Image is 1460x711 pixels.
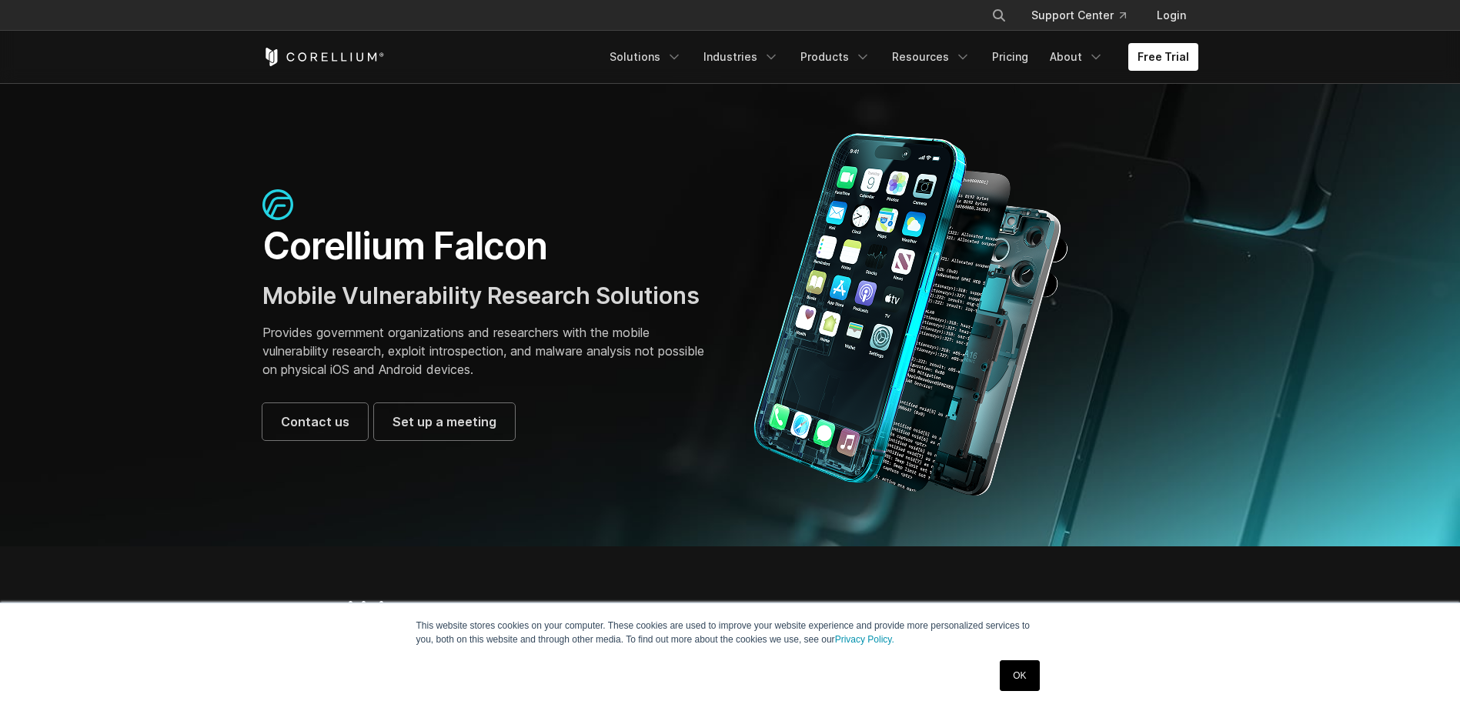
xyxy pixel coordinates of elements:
span: Contact us [281,412,349,431]
a: Industries [694,43,788,71]
a: Free Trial [1128,43,1198,71]
img: falcon-icon [262,189,293,220]
p: Provides government organizations and researchers with the mobile vulnerability research, exploit... [262,323,715,379]
img: Corellium_Falcon Hero 1 [746,132,1077,497]
a: Corellium Home [262,48,385,66]
a: About [1041,43,1113,71]
span: Set up a meeting [393,412,496,431]
a: Set up a meeting [374,403,515,440]
a: Solutions [600,43,691,71]
a: Login [1144,2,1198,29]
p: This website stores cookies on your computer. These cookies are used to improve your website expe... [416,619,1044,646]
a: OK [1000,660,1039,691]
button: Search [985,2,1013,29]
a: Pricing [983,43,1037,71]
span: Mobile Vulnerability Research Solutions [262,282,700,309]
a: Support Center [1019,2,1138,29]
a: Products [791,43,880,71]
h1: Corellium Falcon [262,223,715,269]
a: Contact us [262,403,368,440]
div: Navigation Menu [600,43,1198,71]
div: Navigation Menu [973,2,1198,29]
a: Privacy Policy. [835,634,894,645]
h2: Capabilities [262,596,876,629]
a: Resources [883,43,980,71]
